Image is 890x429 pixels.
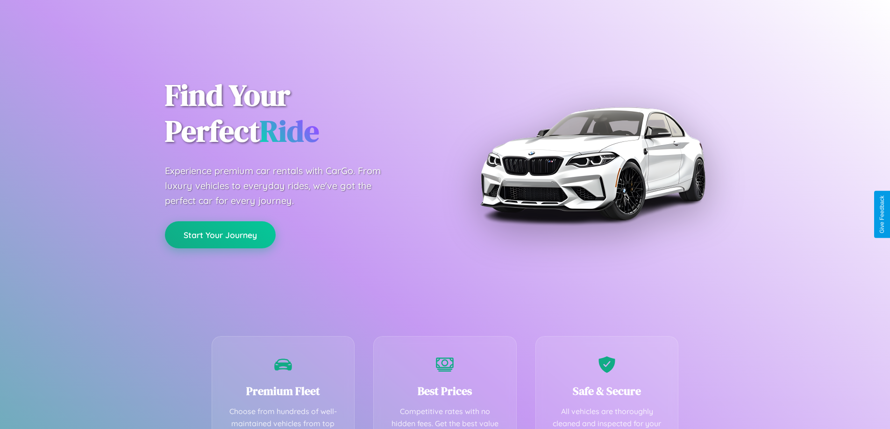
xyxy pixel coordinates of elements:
button: Start Your Journey [165,221,276,248]
p: Experience premium car rentals with CarGo. From luxury vehicles to everyday rides, we've got the ... [165,163,399,208]
img: Premium BMW car rental vehicle [476,47,709,280]
h3: Best Prices [388,383,502,399]
h3: Safe & Secure [550,383,664,399]
h1: Find Your Perfect [165,77,431,149]
div: Give Feedback [879,196,885,233]
h3: Premium Fleet [226,383,341,399]
span: Ride [260,111,319,151]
